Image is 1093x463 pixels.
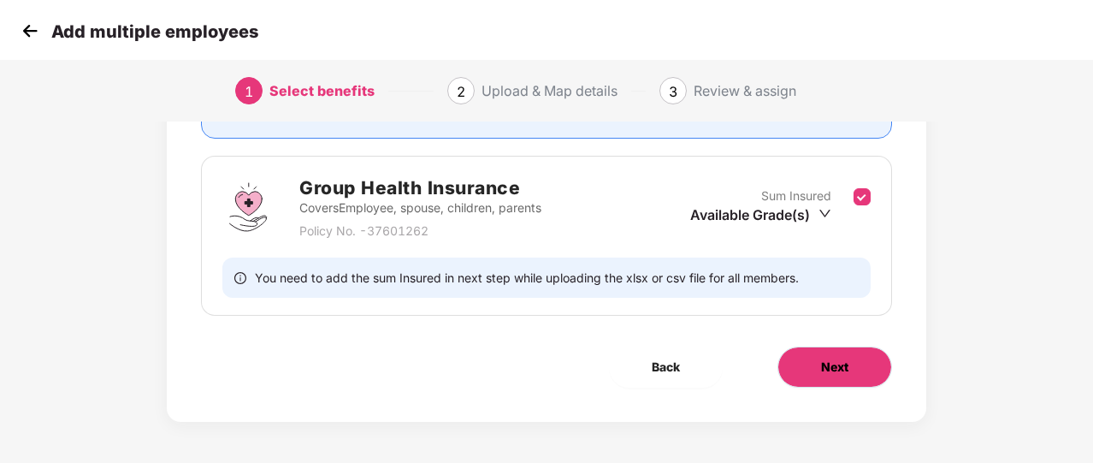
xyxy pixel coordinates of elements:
span: You need to add the sum Insured in next step while uploading the xlsx or csv file for all members. [255,270,799,286]
div: Available Grade(s) [690,205,831,224]
div: Upload & Map details [482,77,617,104]
p: Covers Employee, spouse, children, parents [299,199,541,217]
div: Select benefits [269,77,375,104]
button: Back [609,347,723,388]
p: Sum Insured [761,187,831,205]
img: svg+xml;base64,PHN2ZyBpZD0iR3JvdXBfSGVhbHRoX0luc3VyYW5jZSIgZGF0YS1uYW1lPSJHcm91cCBIZWFsdGggSW5zdX... [222,181,274,233]
span: 1 [245,83,253,100]
h2: Group Health Insurance [299,174,541,202]
p: Add multiple employees [51,21,258,42]
div: Review & assign [694,77,796,104]
span: 2 [457,83,465,100]
p: Policy No. - 37601262 [299,222,541,240]
span: Back [652,358,680,377]
span: Next [821,358,848,377]
span: 3 [669,83,677,100]
span: down [818,207,831,220]
span: info-circle [234,270,246,286]
button: Next [777,347,892,388]
img: svg+xml;base64,PHN2ZyB4bWxucz0iaHR0cDovL3d3dy53My5vcmcvMjAwMC9zdmciIHdpZHRoPSIzMCIgaGVpZ2h0PSIzMC... [17,18,43,44]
